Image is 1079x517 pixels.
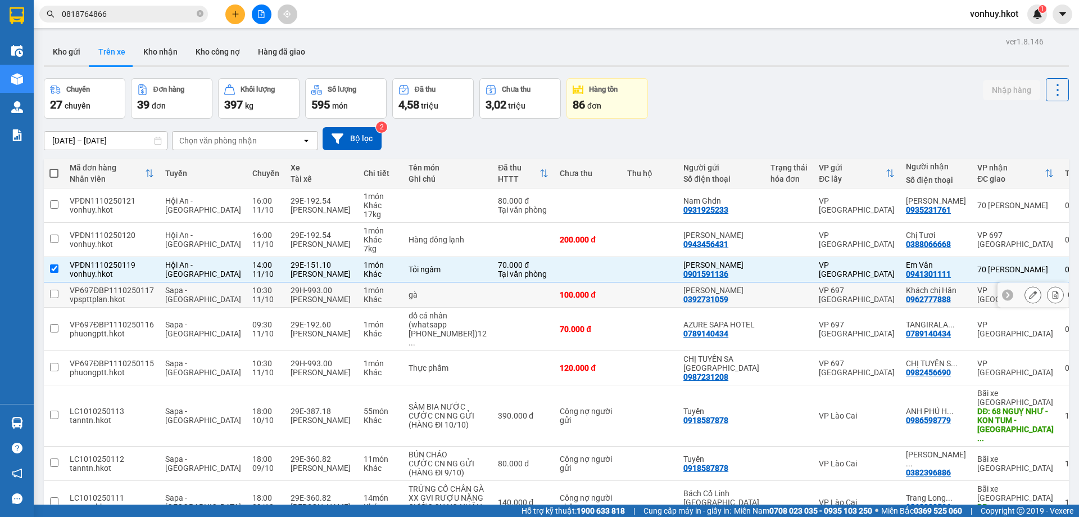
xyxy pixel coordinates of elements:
div: [PERSON_NAME] [291,295,352,304]
div: 80.000 đ [498,196,548,205]
div: CHỊ TUYẾN SA PA [683,354,759,372]
button: caret-down [1053,5,1072,24]
div: 14:00 [252,260,279,269]
div: 29E-192.54 [291,196,352,205]
div: 1 món [364,260,397,269]
span: ... [409,338,415,347]
div: 11/10 [252,205,279,214]
div: 0382396886 [906,468,951,477]
div: 0392731059 [683,295,728,304]
div: 0918587878 [683,416,728,425]
div: Khác [364,464,397,473]
div: hóa đơn [770,174,808,183]
span: aim [283,10,291,18]
img: solution-icon [11,129,23,141]
span: | [633,505,635,517]
span: kg [245,101,253,110]
img: warehouse-icon [11,417,23,429]
div: phuongptt.hkot [70,368,154,377]
div: VP [GEOGRAPHIC_DATA] [819,260,895,278]
div: 29E-360.82 [291,455,352,464]
div: VP [GEOGRAPHIC_DATA] [977,359,1054,377]
div: 11 món [364,455,397,464]
span: Sapa - [GEOGRAPHIC_DATA] [165,407,241,425]
div: 29E-192.60 [291,320,352,329]
th: Toggle SortBy [64,159,160,188]
div: BÚN CHÁO [409,450,487,459]
span: Miền Nam [734,505,872,517]
div: Công nợ người gửi [560,455,616,473]
span: search [47,10,55,18]
div: Số lượng [328,86,356,93]
div: VP gửi [819,163,886,172]
div: [PERSON_NAME] [291,368,352,377]
span: caret-down [1058,9,1068,19]
div: 0789140434 [683,329,728,338]
span: Sapa - [GEOGRAPHIC_DATA] [165,359,241,377]
span: triệu [421,101,438,110]
button: Đã thu4,58 triệu [392,78,474,119]
div: 0935231761 [906,205,951,214]
div: 10:30 [252,286,279,295]
div: tanntn.hkot [70,502,154,511]
div: 80.000 đ [498,459,548,468]
div: Công nợ người nhận [560,493,616,511]
div: Chi tiết [364,169,397,178]
div: VP 697 [GEOGRAPHIC_DATA] [819,320,895,338]
div: 0388066668 [906,240,951,249]
span: Hội An - [GEOGRAPHIC_DATA] [165,196,241,214]
div: 18:00 [252,493,279,502]
div: Chị Tươi [906,231,966,240]
span: Miền Bắc [881,505,962,517]
button: Kho gửi [44,38,89,65]
div: 29H-993.00 [291,286,352,295]
div: ANH PHÚ HÀ ĐÔNG [906,407,966,416]
div: Khác [364,502,397,511]
div: 0918587878 [683,464,728,473]
div: 09:30 [252,320,279,329]
div: Khách chị Hân [906,286,966,295]
span: Hội An - [GEOGRAPHIC_DATA] [165,231,241,249]
strong: 1900 633 818 [577,506,625,515]
div: 390.000 đ [498,411,548,420]
div: CƯỚC CN NG GỬI (HÀNG ĐI 9/10) [409,459,487,477]
div: 1 món [364,320,397,329]
div: HTTT [498,174,539,183]
div: Tuyến [165,169,241,178]
div: Đơn hàng [153,86,184,93]
div: VP Lào Cai [819,411,895,420]
span: đơn [152,101,166,110]
div: 29E-151.10 [291,260,352,269]
span: file-add [257,10,265,18]
button: plus [225,5,245,24]
span: close-circle [197,9,203,20]
button: Chuyến27chuyến [44,78,125,119]
div: Thực phẩm [409,363,487,372]
div: Khác [364,416,397,425]
div: 29E-192.54 [291,231,352,240]
div: 10:30 [252,359,279,368]
div: Bãi xe [GEOGRAPHIC_DATA] [977,484,1054,502]
div: Sửa đơn hàng [1024,286,1041,303]
div: Em Vân [906,260,966,269]
button: Hàng đã giao [249,38,314,65]
span: Hỗ trợ kỹ thuật: [522,505,625,517]
div: Số điện thoại [906,176,966,185]
strong: 0708 023 035 - 0935 103 250 [769,506,872,515]
span: message [12,493,22,504]
div: VP 697 [GEOGRAPHIC_DATA] [819,286,895,304]
div: 29H-993.00 [291,359,352,368]
div: 0941301111 [906,269,951,278]
div: Bãi xe [GEOGRAPHIC_DATA] [977,455,1054,473]
span: đơn [587,101,601,110]
span: chuyến [65,101,90,110]
div: 120.000 đ [560,363,616,372]
span: | [971,505,972,517]
span: Sapa - [GEOGRAPHIC_DATA] [165,493,241,511]
th: Toggle SortBy [492,159,554,188]
div: Đã thu [415,86,436,93]
div: Nguyễn Thị Hân [683,286,759,295]
div: 29E-387.18 [291,407,352,416]
div: Ghi chú [409,174,487,183]
img: warehouse-icon [11,101,23,113]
